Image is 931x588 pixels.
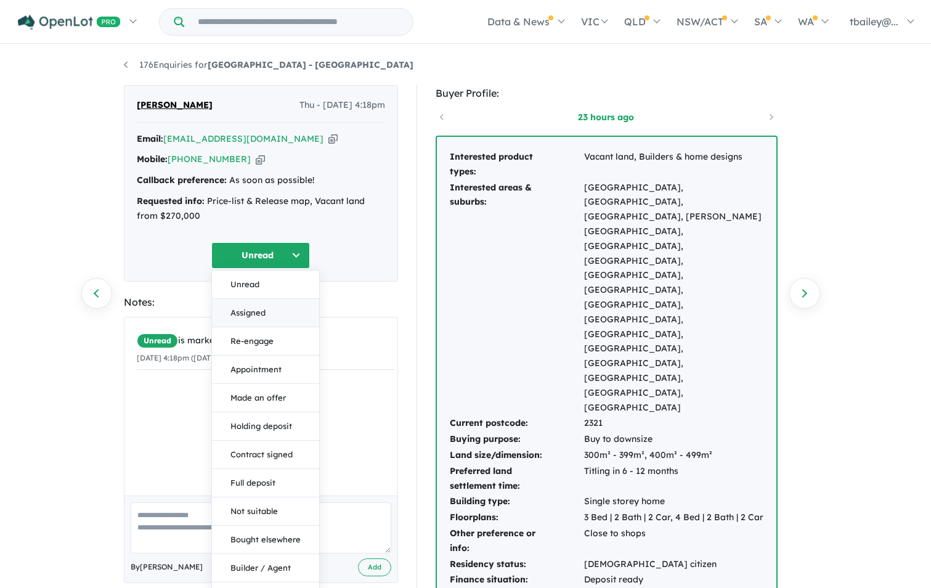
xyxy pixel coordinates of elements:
input: Try estate name, suburb, builder or developer [187,9,410,35]
td: 3 Bed | 2 Bath | 2 Car, 4 Bed | 2 Bath | 2 Car [583,510,764,526]
strong: Callback preference: [137,174,227,186]
td: 2321 [583,415,764,431]
button: Unread [212,271,319,299]
td: Current postcode: [449,415,583,431]
td: Residency status: [449,557,583,573]
button: Bought elsewhere [212,526,319,554]
td: Single storey home [583,494,764,510]
img: Openlot PRO Logo White [18,15,121,30]
button: Full deposit [212,469,319,497]
td: Finance situation: [449,572,583,588]
button: Made an offer [212,384,319,412]
td: Buying purpose: [449,431,583,447]
button: Appointment [212,356,319,384]
td: Close to shops [583,526,764,557]
button: Not suitable [212,497,319,526]
strong: Mobile: [137,153,168,165]
small: [DATE] 4:18pm ([DATE]) [137,353,221,362]
span: tbailey@... [850,15,898,28]
td: Buy to downsize [583,431,764,447]
td: Vacant land, Builders & home designs [583,149,764,180]
button: Re-engage [212,327,319,356]
td: Deposit ready [583,572,764,588]
button: Holding deposit [212,412,319,441]
div: Price-list & Release map, Vacant land from $270,000 [137,194,385,224]
td: Building type: [449,494,583,510]
td: Other preference or info: [449,526,583,557]
span: Thu - [DATE] 4:18pm [299,98,385,113]
strong: [GEOGRAPHIC_DATA] - [GEOGRAPHIC_DATA] [208,59,413,70]
button: Unread [211,242,310,269]
div: Buyer Profile: [436,85,778,102]
td: Land size/dimension: [449,447,583,463]
span: By [PERSON_NAME] [131,561,203,573]
strong: Requested info: [137,195,205,206]
span: [PERSON_NAME] [137,98,213,113]
button: Add [358,558,391,576]
a: [EMAIL_ADDRESS][DOMAIN_NAME] [163,133,323,144]
button: Copy [256,153,265,166]
a: 176Enquiries for[GEOGRAPHIC_DATA] - [GEOGRAPHIC_DATA] [124,59,413,70]
button: Builder / Agent [212,554,319,582]
a: [PHONE_NUMBER] [168,153,251,165]
div: Notes: [124,294,398,311]
td: Preferred land settlement time: [449,463,583,494]
button: Copy [328,133,338,145]
span: Unread [137,333,178,348]
button: Contract signed [212,441,319,469]
td: [DEMOGRAPHIC_DATA] citizen [583,557,764,573]
button: Assigned [212,299,319,327]
strong: Email: [137,133,163,144]
td: Interested areas & suburbs: [449,180,583,416]
td: Titling in 6 - 12 months [583,463,764,494]
nav: breadcrumb [124,58,808,73]
div: As soon as possible! [137,173,385,188]
td: Floorplans: [449,510,583,526]
td: Interested product types: [449,149,583,180]
td: [GEOGRAPHIC_DATA], [GEOGRAPHIC_DATA], [GEOGRAPHIC_DATA], [PERSON_NAME][GEOGRAPHIC_DATA], [GEOGRAP... [583,180,764,416]
td: 300m² - 399m², 400m² - 499m² [583,447,764,463]
div: is marked. [137,333,394,348]
a: 23 hours ago [554,111,659,123]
